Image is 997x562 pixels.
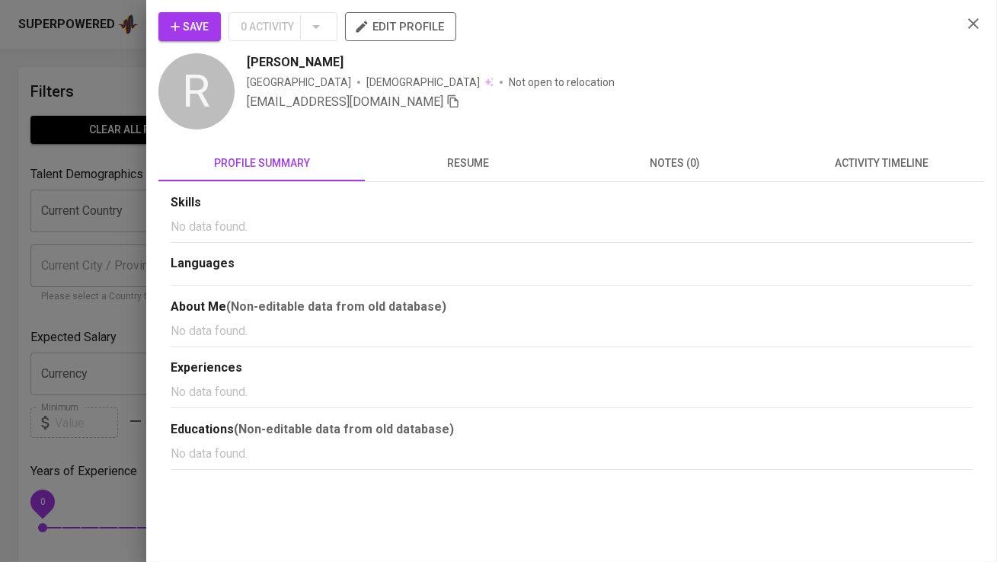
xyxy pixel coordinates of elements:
[374,154,562,173] span: resume
[234,422,454,436] b: (Non-editable data from old database)
[171,255,973,273] div: Languages
[366,75,482,90] span: [DEMOGRAPHIC_DATA]
[581,154,769,173] span: notes (0)
[171,194,973,212] div: Skills
[171,298,973,316] div: About Me
[171,420,973,439] div: Educations
[247,94,443,109] span: [EMAIL_ADDRESS][DOMAIN_NAME]
[158,12,221,41] button: Save
[171,383,973,401] p: No data found.
[345,20,456,32] a: edit profile
[158,53,235,129] div: R
[509,75,615,90] p: Not open to relocation
[357,17,444,37] span: edit profile
[226,299,446,314] b: (Non-editable data from old database)
[168,154,356,173] span: profile summary
[171,18,209,37] span: Save
[247,53,344,72] span: [PERSON_NAME]
[171,218,973,236] p: No data found.
[171,359,973,377] div: Experiences
[788,154,976,173] span: activity timeline
[171,445,973,463] p: No data found.
[345,12,456,41] button: edit profile
[247,75,351,90] div: [GEOGRAPHIC_DATA]
[171,322,973,340] p: No data found.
